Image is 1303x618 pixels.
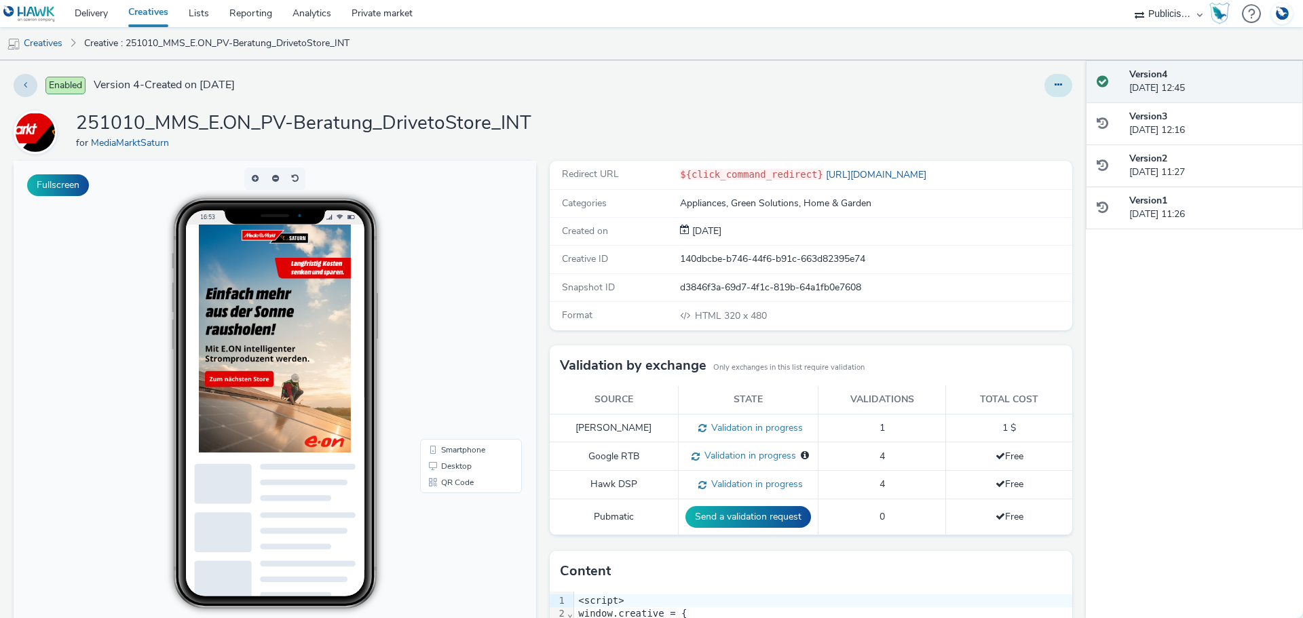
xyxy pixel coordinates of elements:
[45,77,86,94] span: Enabled
[428,301,458,309] span: Desktop
[690,225,721,238] div: Creation 09 October 2025, 11:26
[1129,152,1167,165] strong: Version 2
[685,506,811,528] button: Send a validation request
[562,225,608,237] span: Created on
[1209,3,1230,24] img: Hawk Academy
[1002,421,1016,434] span: 1 $
[680,281,1071,294] div: d3846f3a-69d7-4f1c-819b-64a1fb0e7608
[1129,68,1167,81] strong: Version 4
[996,510,1023,523] span: Free
[94,77,235,93] span: Version 4 - Created on [DATE]
[560,355,706,376] h3: Validation by exchange
[550,386,678,414] th: Source
[700,449,796,462] span: Validation in progress
[880,478,885,490] span: 4
[680,169,823,180] code: ${click_command_redirect}
[1129,194,1292,222] div: [DATE] 11:26
[76,136,91,149] span: for
[690,225,721,237] span: [DATE]
[706,478,803,490] span: Validation in progress
[823,168,932,181] a: [URL][DOMAIN_NAME]
[428,285,472,293] span: Smartphone
[818,386,946,414] th: Validations
[880,510,885,523] span: 0
[562,281,615,294] span: Snapshot ID
[678,386,818,414] th: State
[91,136,174,149] a: MediaMarktSaturn
[695,309,724,322] span: HTML
[880,450,885,463] span: 4
[1129,152,1292,180] div: [DATE] 11:27
[16,113,55,152] img: MediaMarktSaturn
[77,27,356,60] a: Creative : 251010_MMS_E.ON_PV-Beratung_DrivetoStore_INT
[76,111,531,136] h1: 251010_MMS_E.ON_PV-Beratung_DrivetoStore_INT
[1209,3,1235,24] a: Hawk Academy
[1129,110,1167,123] strong: Version 3
[550,471,678,499] td: Hawk DSP
[1129,110,1292,138] div: [DATE] 12:16
[946,386,1072,414] th: Total cost
[996,478,1023,490] span: Free
[14,125,62,138] a: MediaMarktSaturn
[560,561,611,581] h3: Content
[27,174,89,196] button: Fullscreen
[680,197,1071,210] div: Appliances, Green Solutions, Home & Garden
[1129,194,1167,207] strong: Version 1
[550,499,678,535] td: Pubmatic
[706,421,803,434] span: Validation in progress
[187,52,202,60] span: 16:53
[680,252,1071,266] div: 140dbcbe-b746-44f6-b91c-663d82395e74
[409,313,506,330] li: QR Code
[550,442,678,471] td: Google RTB
[694,309,767,322] span: 320 x 480
[996,450,1023,463] span: Free
[880,421,885,434] span: 1
[409,297,506,313] li: Desktop
[428,317,460,326] span: QR Code
[562,168,619,180] span: Redirect URL
[562,252,608,265] span: Creative ID
[713,362,865,373] small: Only exchanges in this list require validation
[550,414,678,442] td: [PERSON_NAME]
[409,281,506,297] li: Smartphone
[562,197,607,210] span: Categories
[1129,68,1292,96] div: [DATE] 12:45
[3,5,56,22] img: undefined Logo
[1272,3,1292,25] img: Account DE
[562,309,592,322] span: Format
[7,37,20,51] img: mobile
[550,594,567,608] div: 1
